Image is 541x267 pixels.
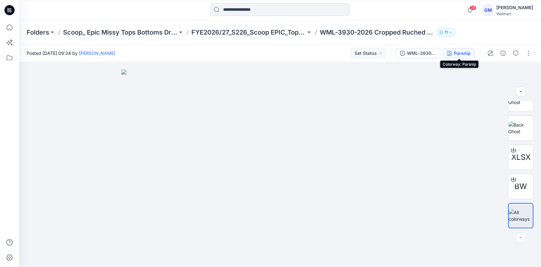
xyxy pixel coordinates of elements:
[191,28,306,37] a: FYE2026/27_S226_Scoop EPIC_Top & Bottom
[27,50,115,56] span: Posted [DATE] 09:34 by
[79,50,115,56] a: [PERSON_NAME]
[407,50,436,57] div: WML-3930-2026 Cropped Jacket_Full Colorway
[320,28,434,37] p: WML-3930-2026 Cropped Ruched Jacket
[509,209,533,222] img: All colorways
[482,4,494,16] div: GM
[508,121,533,135] img: Back Ghost
[444,29,448,36] p: 11
[511,152,531,163] span: XLSX
[469,5,476,10] span: 28
[498,48,508,58] button: Details
[443,48,475,58] button: Parsnip
[514,181,527,192] span: BW
[27,28,49,37] a: Folders
[396,48,440,58] button: WML-3930-2026 Cropped Jacket_Full Colorway
[454,50,471,57] div: Parsnip
[496,4,533,11] div: [PERSON_NAME]
[121,69,438,267] img: eyJhbGciOiJIUzI1NiIsImtpZCI6IjAiLCJzbHQiOiJzZXMiLCJ0eXAiOiJKV1QifQ.eyJkYXRhIjp7InR5cGUiOiJzdG9yYW...
[496,11,533,16] div: Walmart
[63,28,177,37] a: Scoop_ Epic Missy Tops Bottoms Dress
[436,28,455,37] button: 11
